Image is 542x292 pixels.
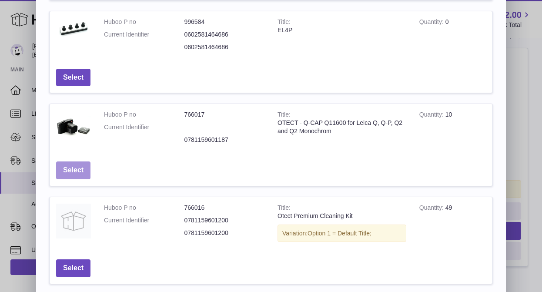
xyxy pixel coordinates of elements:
[184,43,265,51] dd: 0602581464686
[278,119,406,135] div: OTECT - Q-CAP Q11600 for Leica Q, Q-P, Q2 and Q2 Monochrom
[184,111,265,119] dd: 766017
[278,26,406,34] div: EL4P
[104,123,184,131] dt: Current Identifier
[413,11,492,62] td: 0
[56,204,91,238] img: Otect Premium Cleaning Kit
[278,225,406,242] div: Variation:
[278,111,291,120] strong: Title
[184,229,265,237] dd: 0781159601200
[278,212,406,220] div: Otect Premium Cleaning Kit
[56,18,91,41] img: EL4P
[184,136,265,144] dd: 0781159601187
[56,259,90,277] button: Select
[184,18,265,26] dd: 996584
[308,230,371,237] span: Option 1 = Default Title;
[419,111,445,120] strong: Quantity
[104,18,184,26] dt: Huboo P no
[104,216,184,225] dt: Current Identifier
[104,204,184,212] dt: Huboo P no
[184,216,265,225] dd: 0781159601200
[413,197,492,253] td: 49
[278,18,291,27] strong: Title
[56,69,90,87] button: Select
[56,111,91,145] img: OTECT - Q-CAP Q11600 for Leica Q, Q-P, Q2 and Q2 Monochrom
[278,204,291,213] strong: Title
[184,204,265,212] dd: 766016
[104,30,184,39] dt: Current Identifier
[184,30,265,39] dd: 0602581464686
[56,161,90,179] button: Select
[104,111,184,119] dt: Huboo P no
[413,104,492,155] td: 10
[419,18,445,27] strong: Quantity
[419,204,445,213] strong: Quantity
